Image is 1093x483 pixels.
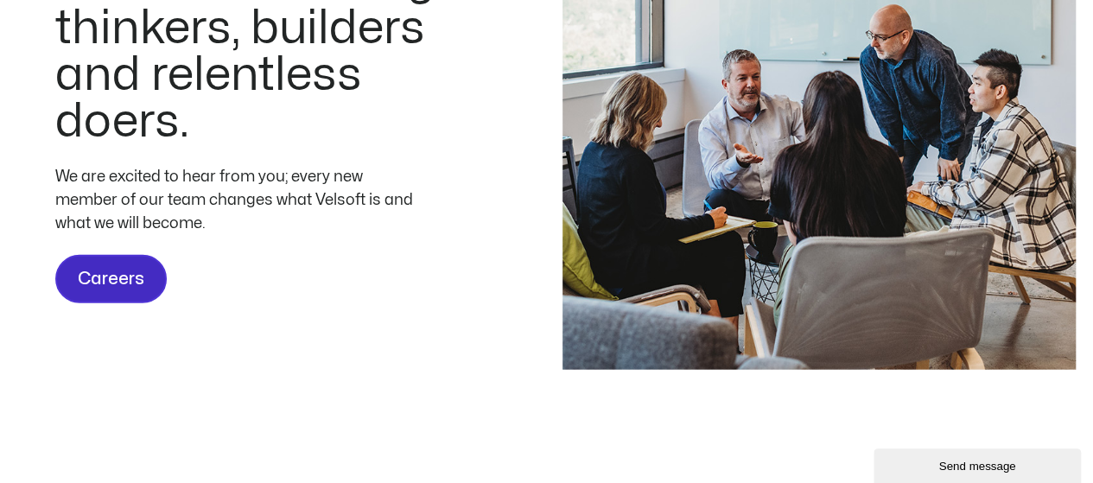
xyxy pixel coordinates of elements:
span: Careers [78,265,144,293]
div: We are excited to hear from you; every new member of our team changes what Velsoft is and what we... [55,165,418,235]
a: Careers [55,255,167,303]
iframe: chat widget [874,445,1084,483]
